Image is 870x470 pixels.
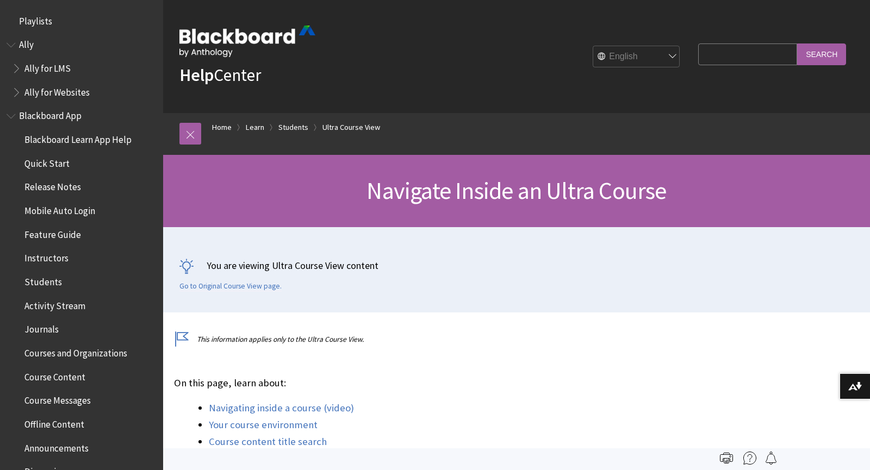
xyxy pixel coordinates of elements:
[24,225,81,240] span: Feature Guide
[7,36,157,102] nav: Book outline for Anthology Ally Help
[24,154,70,169] span: Quick Start
[24,297,85,311] span: Activity Stream
[179,64,214,86] strong: Help
[278,121,308,134] a: Students
[24,415,84,430] span: Offline Content
[24,439,89,454] span: Announcements
[366,176,666,205] span: Navigate Inside an Ultra Course
[19,36,34,51] span: Ally
[209,435,327,448] a: Course content title search
[322,121,380,134] a: Ultra Course View
[174,376,698,390] p: On this page, learn about:
[720,452,733,465] img: Print
[24,249,69,264] span: Instructors
[24,368,85,383] span: Course Content
[24,321,59,335] span: Journals
[24,273,62,287] span: Students
[24,202,95,216] span: Mobile Auto Login
[765,452,778,465] img: Follow this page
[19,107,82,122] span: Blackboard App
[212,121,232,134] a: Home
[7,12,157,30] nav: Book outline for Playlists
[24,392,91,406] span: Course Messages
[246,121,264,134] a: Learn
[24,59,71,74] span: Ally for LMS
[209,418,318,431] a: Your course environment
[24,130,132,145] span: Blackboard Learn App Help
[743,452,756,465] img: More help
[209,402,354,415] a: Navigating inside a course (video)
[24,83,90,98] span: Ally for Websites
[179,26,315,57] img: Blackboard by Anthology
[179,259,854,272] p: You are viewing Ultra Course View content
[179,64,261,86] a: HelpCenter
[174,334,698,344] p: This information applies only to the Ultra Course View.
[19,12,52,27] span: Playlists
[593,46,680,68] select: Site Language Selector
[24,178,81,193] span: Release Notes
[179,281,282,291] a: Go to Original Course View page.
[24,344,127,359] span: Courses and Organizations
[797,43,846,65] input: Search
